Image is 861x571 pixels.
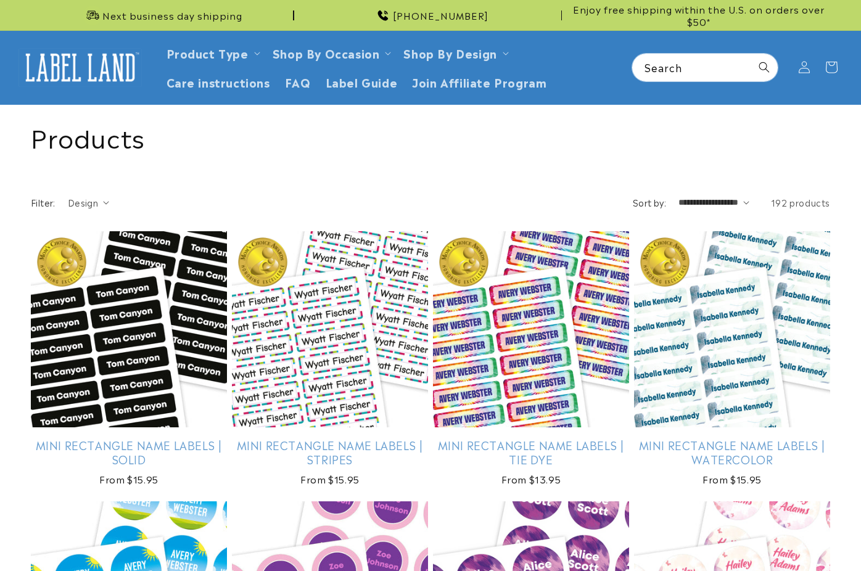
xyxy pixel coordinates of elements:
button: Search [751,54,778,81]
a: FAQ [278,67,318,96]
a: Shop By Design [403,44,496,61]
a: Mini Rectangle Name Labels | Solid [31,438,227,467]
a: Label Land [14,44,147,91]
a: Mini Rectangle Name Labels | Watercolor [634,438,830,467]
span: Care instructions [167,75,270,89]
span: Enjoy free shipping within the U.S. on orders over $50* [567,3,830,27]
span: [PHONE_NUMBER] [393,9,488,22]
a: Label Guide [318,67,405,96]
h2: Filter: [31,196,56,209]
summary: Product Type [159,38,265,67]
span: Join Affiliate Program [412,75,546,89]
summary: Shop By Occasion [265,38,397,67]
a: Care instructions [159,67,278,96]
label: Sort by: [633,196,666,208]
a: Product Type [167,44,249,61]
img: Label Land [19,48,142,86]
span: Next business day shipping [102,9,242,22]
span: Shop By Occasion [273,46,380,60]
summary: Shop By Design [396,38,513,67]
a: Mini Rectangle Name Labels | Stripes [232,438,428,467]
span: Label Guide [326,75,398,89]
span: Design [68,196,98,208]
iframe: Gorgias Floating Chat [602,513,849,559]
a: Mini Rectangle Name Labels | Tie Dye [433,438,629,467]
a: Join Affiliate Program [405,67,554,96]
summary: Design (0 selected) [68,196,109,209]
span: 192 products [771,196,830,208]
span: FAQ [285,75,311,89]
h1: Products [31,120,830,152]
